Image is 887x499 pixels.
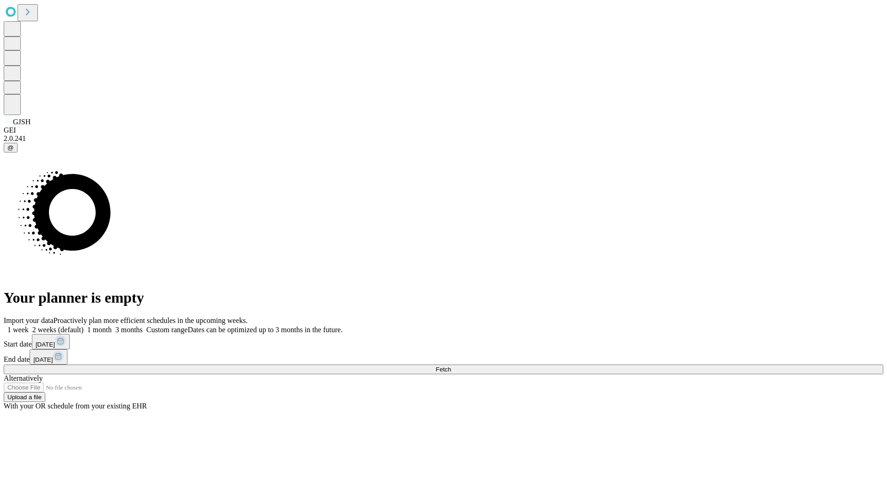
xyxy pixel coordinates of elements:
span: 2 weeks (default) [32,326,84,334]
span: @ [7,144,14,151]
span: Custom range [146,326,188,334]
button: Fetch [4,365,883,374]
span: 1 week [7,326,29,334]
button: [DATE] [32,334,70,349]
span: [DATE] [33,356,53,363]
span: Proactively plan more efficient schedules in the upcoming weeks. [54,316,248,324]
span: With your OR schedule from your existing EHR [4,402,147,410]
span: 1 month [87,326,112,334]
span: Alternatively [4,374,43,382]
h1: Your planner is empty [4,289,883,306]
span: Import your data [4,316,54,324]
span: [DATE] [36,341,55,348]
span: 3 months [115,326,143,334]
span: GJSH [13,118,30,126]
div: 2.0.241 [4,134,883,143]
span: Fetch [436,366,451,373]
button: [DATE] [30,349,67,365]
div: End date [4,349,883,365]
div: GEI [4,126,883,134]
button: Upload a file [4,392,45,402]
button: @ [4,143,18,152]
span: Dates can be optimized up to 3 months in the future. [188,326,342,334]
div: Start date [4,334,883,349]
